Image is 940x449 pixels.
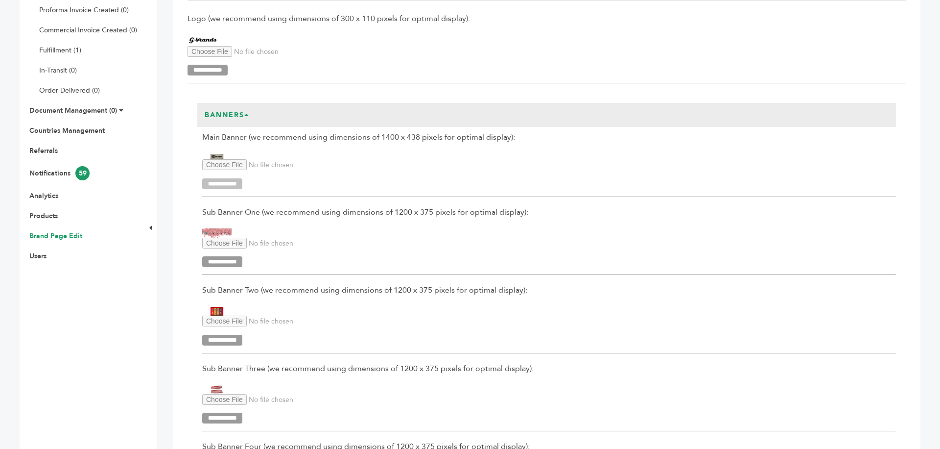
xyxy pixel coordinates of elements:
[202,307,232,316] img: G-Brands
[202,285,896,296] span: Sub Banner Two (we recommend using dimensions of 1200 x 375 pixels for optimal display):
[202,385,232,394] img: G-Brands
[39,46,81,55] a: Fulfillment (1)
[29,211,58,221] a: Products
[39,5,129,15] a: Proforma Invoice Created (0)
[202,363,896,374] span: Sub Banner Three (we recommend using dimensions of 1200 x 375 pixels for optimal display):
[202,132,896,143] span: Main Banner (we recommend using dimensions of 1400 x 438 pixels for optimal display):
[39,86,100,95] a: Order Delivered (0)
[39,25,137,35] a: Commercial Invoice Created (0)
[197,103,257,127] h3: Banners
[29,126,105,135] a: Countries Management
[188,13,906,24] span: Logo (we recommend using dimensions of 300 x 110 pixels for optimal display):
[188,35,217,46] img: G-Brands
[202,228,232,238] img: G-Brands
[29,191,58,200] a: Analytics
[29,146,58,155] a: Referrals
[39,66,77,75] a: In-Transit (0)
[29,231,82,241] a: Brand Page Edit
[202,154,232,159] img: G-Brands
[75,166,90,180] span: 59
[29,251,47,261] a: Users
[29,169,90,178] a: Notifications59
[202,207,896,218] span: Sub Banner One (we recommend using dimensions of 1200 x 375 pixels for optimal display):
[29,106,117,115] a: Document Management (0)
